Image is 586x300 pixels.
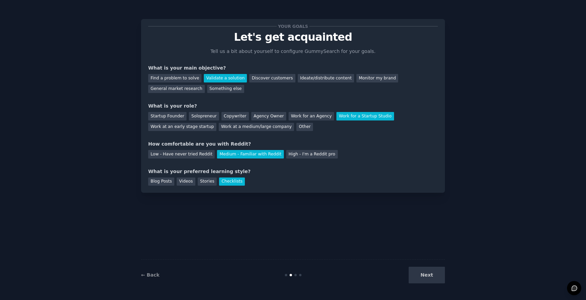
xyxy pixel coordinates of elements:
div: Discover customers [249,74,295,82]
div: What is your preferred learning style? [148,168,438,175]
div: Checklists [219,177,245,186]
p: Tell us a bit about yourself to configure GummySearch for your goals. [208,48,378,55]
div: Blog Posts [148,177,174,186]
div: Copywriter [221,112,249,120]
div: Find a problem to solve [148,74,201,82]
div: Work for an Agency [289,112,334,120]
div: Other [296,123,313,131]
p: Let's get acquainted [148,31,438,43]
div: Startup Founder [148,112,187,120]
div: Monitor my brand [356,74,398,82]
div: Ideate/distribute content [298,74,354,82]
div: How comfortable are you with Reddit? [148,140,438,148]
div: Medium - Familiar with Reddit [217,150,284,158]
div: Videos [177,177,195,186]
div: Agency Owner [251,112,286,120]
div: What is your main objective? [148,64,438,72]
div: Something else [207,85,244,93]
div: Solopreneur [189,112,219,120]
div: Stories [198,177,217,186]
div: Work at an early stage startup [148,123,216,131]
div: Work at a medium/large company [219,123,294,131]
span: Your goals [277,23,309,30]
a: ← Back [141,272,159,278]
div: Validate a solution [204,74,247,82]
div: General market research [148,85,205,93]
div: High - I'm a Reddit pro [286,150,338,158]
div: What is your role? [148,102,438,110]
div: Work for a Startup Studio [336,112,394,120]
div: Low - Have never tried Reddit [148,150,215,158]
